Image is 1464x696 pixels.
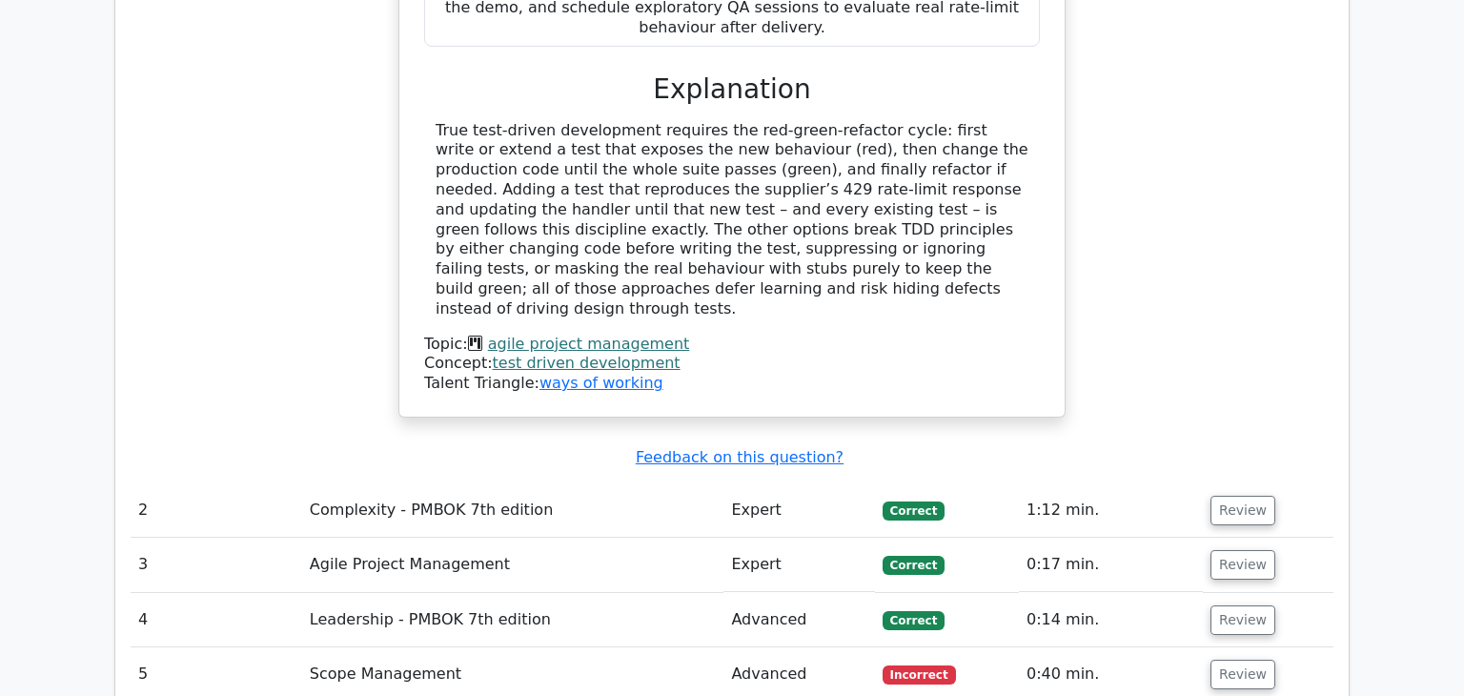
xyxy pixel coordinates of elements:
[883,502,945,521] span: Correct
[1019,538,1203,592] td: 0:17 min.
[723,483,874,538] td: Expert
[424,335,1040,355] div: Topic:
[1019,593,1203,647] td: 0:14 min.
[1210,605,1275,635] button: Review
[723,538,874,592] td: Expert
[636,448,844,466] a: Feedback on this question?
[1210,496,1275,525] button: Review
[302,593,724,647] td: Leadership - PMBOK 7th edition
[131,483,302,538] td: 2
[1019,483,1203,538] td: 1:12 min.
[436,121,1028,319] div: True test-driven development requires the red-green-refactor cycle: first write or extend a test ...
[488,335,690,353] a: agile project management
[493,354,681,372] a: test driven development
[302,483,724,538] td: Complexity - PMBOK 7th edition
[1210,550,1275,580] button: Review
[424,354,1040,374] div: Concept:
[1210,660,1275,689] button: Review
[883,556,945,575] span: Correct
[131,538,302,592] td: 3
[424,335,1040,394] div: Talent Triangle:
[723,593,874,647] td: Advanced
[883,611,945,630] span: Correct
[883,665,956,685] span: Incorrect
[539,374,663,392] a: ways of working
[131,593,302,647] td: 4
[436,73,1028,106] h3: Explanation
[302,538,724,592] td: Agile Project Management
